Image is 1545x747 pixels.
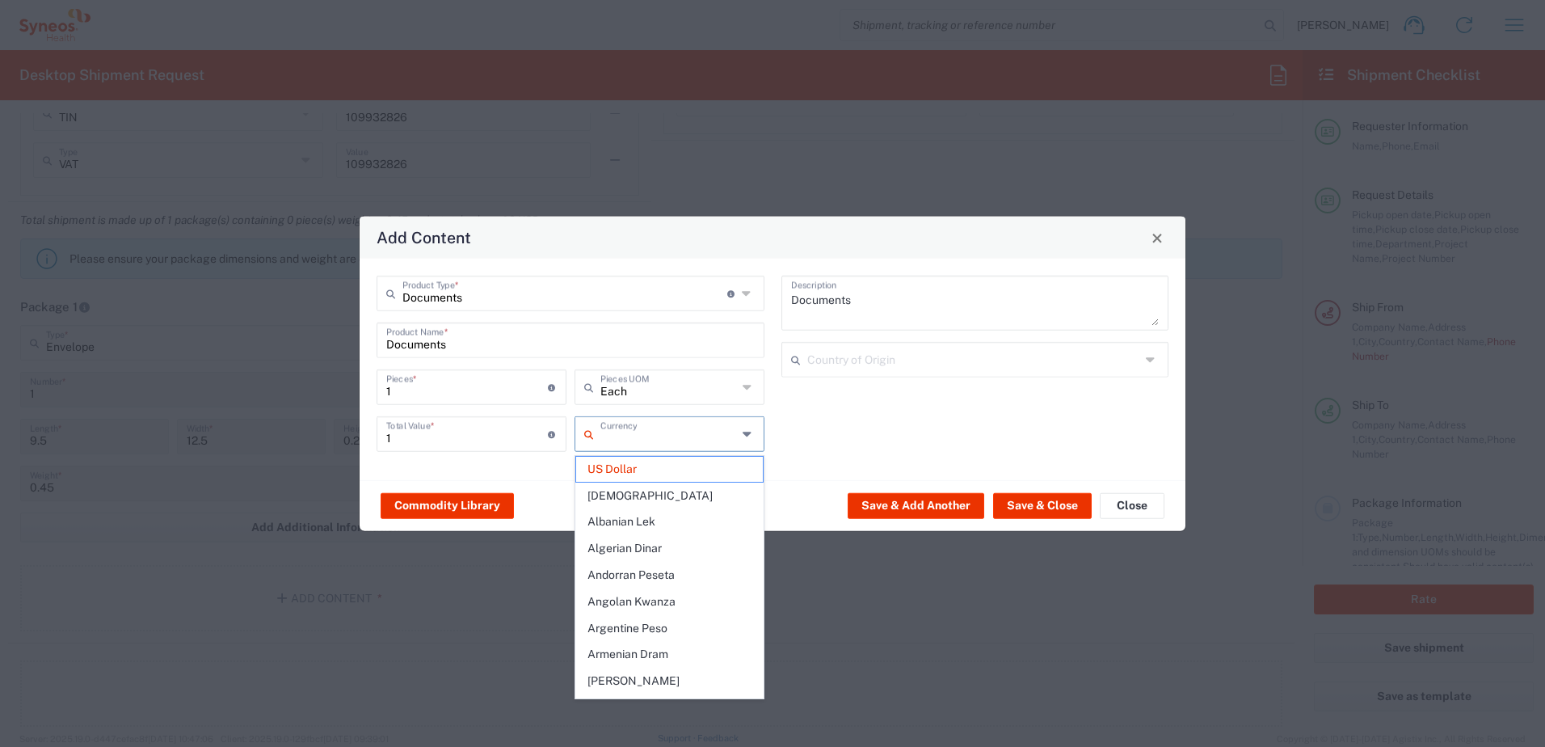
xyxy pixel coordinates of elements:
h4: Add Content [377,226,471,249]
span: Andorran Peseta [576,563,763,588]
span: [PERSON_NAME] [576,669,763,694]
span: Australian Dollar [576,695,763,720]
span: US Dollar [576,457,763,482]
button: Close [1100,492,1164,518]
span: Armenian Dram [576,642,763,667]
button: Save & Close [993,492,1092,518]
span: Algerian Dinar [576,536,763,561]
span: [DEMOGRAPHIC_DATA] [576,483,763,509]
span: Argentine Peso [576,616,763,641]
span: Albanian Lek [576,509,763,534]
button: Save & Add Another [848,492,984,518]
button: Close [1146,226,1168,249]
span: Angolan Kwanza [576,589,763,614]
button: Commodity Library [381,492,514,518]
